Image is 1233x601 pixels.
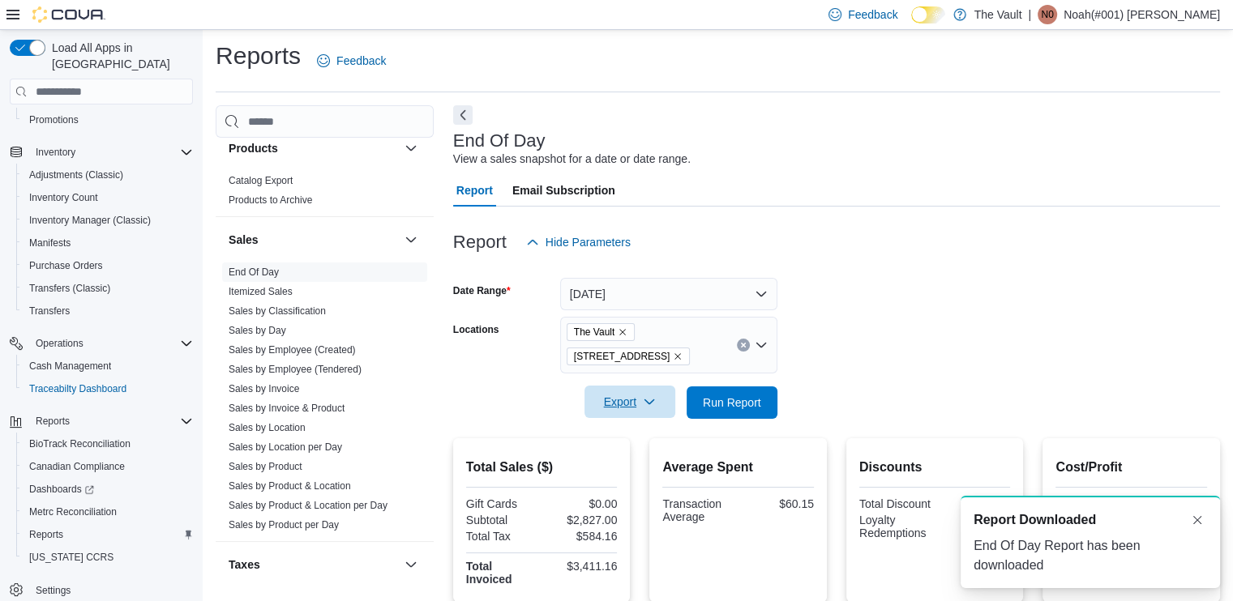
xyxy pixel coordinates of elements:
[23,211,193,230] span: Inventory Manager (Classic)
[32,6,105,23] img: Cova
[1038,5,1057,24] div: Noah(#001) Trodick
[466,530,538,543] div: Total Tax
[466,458,618,477] h2: Total Sales ($)
[662,497,734,523] div: Transaction Average
[229,174,293,187] span: Catalog Export
[23,165,130,185] a: Adjustments (Classic)
[23,188,193,207] span: Inventory Count
[29,505,117,518] span: Metrc Reconciliation
[29,382,126,395] span: Traceabilty Dashboard
[229,480,351,492] span: Sales by Product & Location
[16,355,199,377] button: Cash Management
[859,514,931,539] div: Loyalty Redemptions
[23,457,131,476] a: Canadian Compliance
[911,6,945,23] input: Dark Mode
[29,113,79,126] span: Promotions
[1064,5,1220,24] p: Noah(#001) [PERSON_NAME]
[23,548,120,567] a: [US_STATE] CCRS
[16,186,199,209] button: Inventory Count
[16,300,199,322] button: Transfers
[560,278,777,310] button: [DATE]
[974,510,1207,530] div: Notification
[29,334,193,353] span: Operations
[594,386,666,418] span: Export
[546,234,631,250] span: Hide Parameters
[859,458,1011,477] h2: Discounts
[229,344,356,356] a: Sales by Employee (Created)
[29,305,70,318] span: Transfers
[1028,5,1031,24] p: |
[23,379,193,399] span: Traceabilty Dashboard
[229,140,398,156] button: Products
[36,584,71,597] span: Settings
[16,232,199,254] button: Manifests
[401,139,421,158] button: Products
[23,434,193,454] span: BioTrack Reconciliation
[29,214,151,227] span: Inventory Manager (Classic)
[229,194,312,206] a: Products to Archive
[453,232,507,252] h3: Report
[36,415,70,428] span: Reports
[229,343,356,356] span: Sales by Employee (Created)
[574,348,670,364] span: [STREET_ADDRESS]
[229,441,342,454] span: Sales by Location per Day
[216,262,434,541] div: Sales
[29,168,123,181] span: Adjustments (Classic)
[974,510,1096,530] span: Report Downloaded
[23,356,118,376] a: Cash Management
[229,480,351,492] a: Sales by Product & Location
[29,282,110,295] span: Transfers (Classic)
[618,327,627,337] button: Remove The Vault from selection in this group
[229,422,306,433] a: Sales by Location
[3,410,199,433] button: Reports
[16,501,199,523] button: Metrc Reconciliation
[401,230,421,249] button: Sales
[16,254,199,277] button: Purchase Orders
[23,279,117,298] a: Transfers (Classic)
[29,143,193,162] span: Inventory
[755,339,768,352] button: Open list of options
[229,364,362,375] a: Sales by Employee (Tendered)
[229,499,387,512] span: Sales by Product & Location per Day
[23,480,193,499] span: Dashboards
[453,151,691,168] div: View a sales snapshot for a date or date range.
[229,286,293,297] a: Itemized Sales
[36,337,83,350] span: Operations
[23,525,70,544] a: Reports
[229,556,398,573] button: Taxes
[16,523,199,546] button: Reports
[336,53,386,69] span: Feedback
[1041,5,1053,24] span: N0
[23,434,137,454] a: BioTrack Reconciliation
[23,379,133,399] a: Traceabilty Dashboard
[229,519,339,531] a: Sales by Product per Day
[23,502,123,522] a: Metrc Reconciliation
[229,500,387,511] a: Sales by Product & Location per Day
[545,514,617,526] div: $2,827.00
[29,237,71,249] span: Manifests
[3,141,199,164] button: Inventory
[229,403,345,414] a: Sales by Invoice & Product
[229,305,326,317] a: Sales by Classification
[859,497,931,510] div: Total Discount
[16,546,199,569] button: [US_STATE] CCRS
[23,110,85,130] a: Promotions
[545,497,617,510] div: $0.00
[229,556,260,573] h3: Taxes
[466,514,538,526] div: Subtotal
[45,40,193,72] span: Load All Apps in [GEOGRAPHIC_DATA]
[23,480,101,499] a: Dashboards
[16,209,199,232] button: Inventory Manager (Classic)
[574,324,614,340] span: The Vault
[567,347,691,365] span: 320 W. River Street
[687,386,777,419] button: Run Report
[23,301,76,321] a: Transfers
[229,140,278,156] h3: Products
[23,211,157,230] a: Inventory Manager (Classic)
[453,323,499,336] label: Locations
[29,551,113,564] span: [US_STATE] CCRS
[737,339,750,352] button: Clear input
[229,175,293,186] a: Catalog Export
[16,109,199,131] button: Promotions
[229,266,279,278] a: End Of Day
